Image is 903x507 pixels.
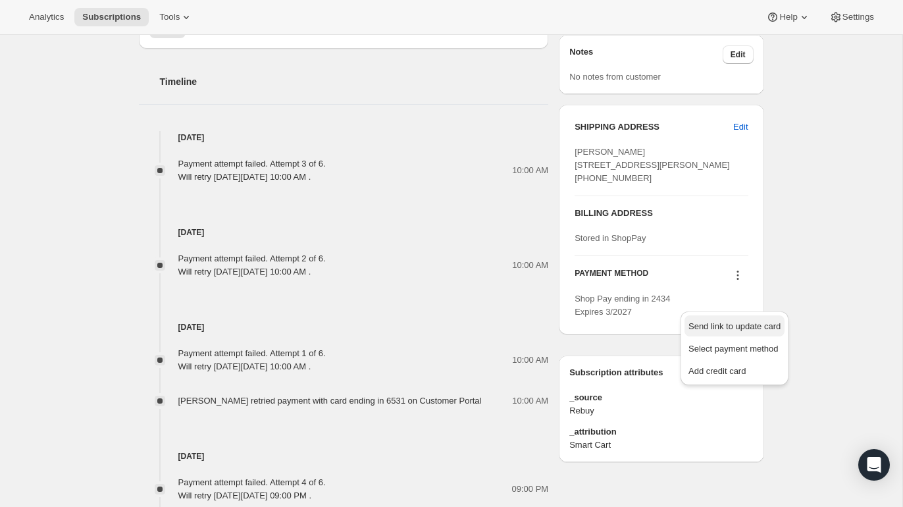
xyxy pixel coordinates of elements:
[575,294,670,317] span: Shop Pay ending in 2434 Expires 3/2027
[512,483,549,496] span: 09:00 PM
[684,315,785,336] button: Send link to update card
[178,396,482,406] span: [PERSON_NAME] retried payment with card ending in 6531 on Customer Portal
[684,338,785,359] button: Select payment method
[758,8,818,26] button: Help
[731,49,746,60] span: Edit
[74,8,149,26] button: Subscriptions
[688,321,781,331] span: Send link to update card
[178,347,326,373] div: Payment attempt failed. Attempt 1 of 6. Will retry [DATE][DATE] 10:00 AM .
[779,12,797,22] span: Help
[684,360,785,381] button: Add credit card
[139,226,549,239] h4: [DATE]
[575,120,733,134] h3: SHIPPING ADDRESS
[159,12,180,22] span: Tools
[512,394,548,408] span: 10:00 AM
[21,8,72,26] button: Analytics
[512,259,548,272] span: 10:00 AM
[575,207,748,220] h3: BILLING ADDRESS
[575,268,648,286] h3: PAYMENT METHOD
[569,425,753,439] span: _attribution
[575,233,646,243] span: Stored in ShopPay
[29,12,64,22] span: Analytics
[178,157,326,184] div: Payment attempt failed. Attempt 3 of 6. Will retry [DATE][DATE] 10:00 AM .
[512,354,548,367] span: 10:00 AM
[569,366,723,385] h3: Subscription attributes
[733,120,748,134] span: Edit
[151,8,201,26] button: Tools
[723,45,754,64] button: Edit
[82,12,141,22] span: Subscriptions
[688,344,779,354] span: Select payment method
[842,12,874,22] span: Settings
[569,72,661,82] span: No notes from customer
[139,321,549,334] h4: [DATE]
[512,164,548,177] span: 10:00 AM
[569,391,753,404] span: _source
[569,45,723,64] h3: Notes
[178,252,326,279] div: Payment attempt failed. Attempt 2 of 6. Will retry [DATE][DATE] 10:00 AM .
[139,450,549,463] h4: [DATE]
[569,404,753,417] span: Rebuy
[858,449,890,481] div: Open Intercom Messenger
[688,366,746,376] span: Add credit card
[178,476,326,502] div: Payment attempt failed. Attempt 4 of 6. Will retry [DATE][DATE] 09:00 PM .
[160,75,549,88] h2: Timeline
[725,117,756,138] button: Edit
[821,8,882,26] button: Settings
[569,439,753,452] span: Smart Cart
[139,131,549,144] h4: [DATE]
[575,147,730,183] span: [PERSON_NAME] [STREET_ADDRESS][PERSON_NAME] [PHONE_NUMBER]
